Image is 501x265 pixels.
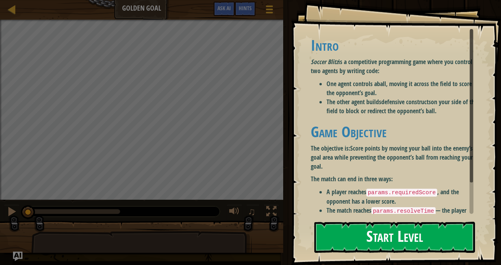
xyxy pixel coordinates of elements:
span: Ask AI [217,4,231,12]
code: params.requiredScore [366,189,438,197]
strong: Score points by moving your ball into the enemy’s goal area while preventing the opponent’s ball ... [311,144,473,171]
button: Toggle fullscreen [263,204,279,221]
span: Hints [239,4,252,12]
li: A player reaches , and the opponent has a lower score. [327,188,479,206]
li: The other agent builds on your side of the field to block or redirect the opponent’s ball. [327,98,479,116]
span: ♫ [248,206,256,217]
p: The match can end in three ways: [311,175,479,184]
em: Soccer Blitz [311,57,338,66]
strong: defensive constructs [381,98,431,106]
h1: Game Objective [311,123,479,140]
p: The objective is: [311,144,479,171]
button: Adjust volume [226,204,242,221]
li: The match reaches — the player with the higher score wins. [327,206,479,224]
li: One agent controls a , moving it across the field to score in the opponent’s goal. [327,79,479,98]
button: Start Level [314,222,475,253]
button: Show game menu [260,2,279,20]
code: params.resolveTime [371,207,436,215]
button: Ask AI [213,2,235,16]
strong: ball [377,79,386,88]
p: is a competitive programming game where you control two agents by writing code: [311,57,479,75]
button: ♫ [246,204,260,221]
button: Ask AI [13,252,22,261]
button: Ctrl + P: Pause [4,204,20,221]
h1: Intro [311,37,479,53]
